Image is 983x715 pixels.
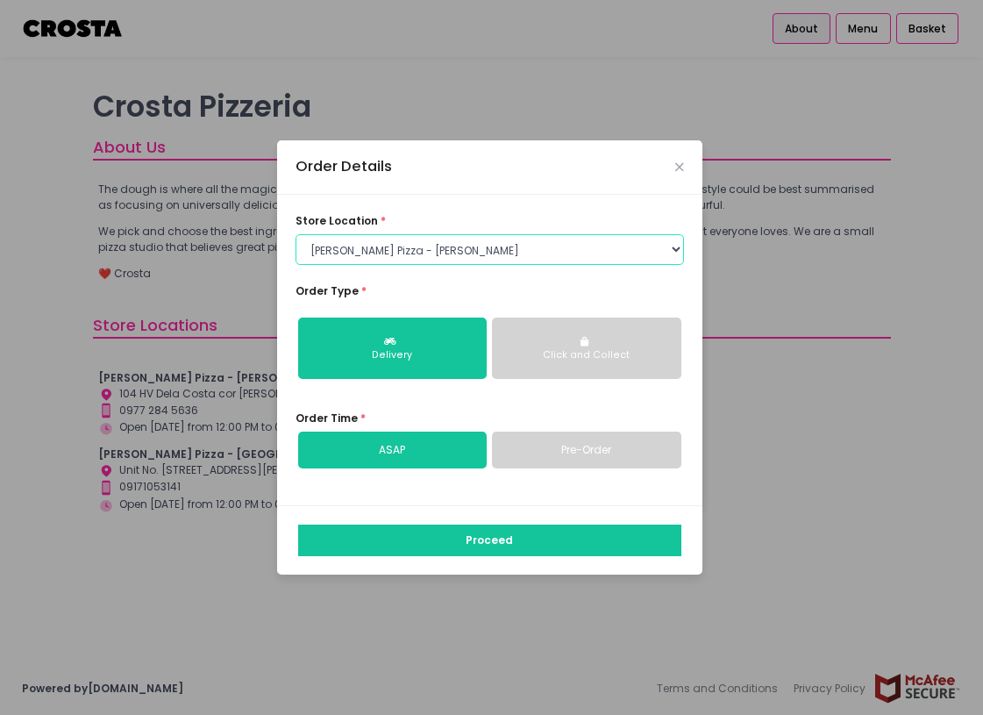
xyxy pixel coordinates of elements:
button: Proceed [298,525,681,556]
a: Pre-Order [492,432,681,468]
span: store location [296,213,378,228]
div: Delivery [310,348,476,362]
span: Order Time [296,411,358,425]
span: Order Type [296,283,359,298]
button: Close [675,163,684,172]
a: ASAP [298,432,488,468]
div: Order Details [296,156,392,178]
div: Click and Collect [503,348,670,362]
